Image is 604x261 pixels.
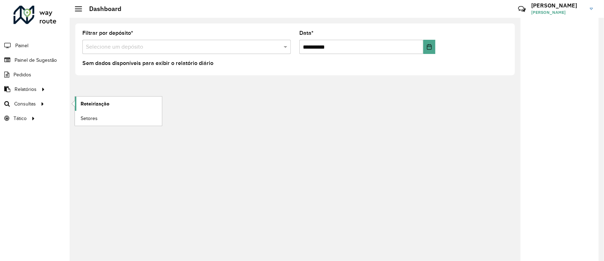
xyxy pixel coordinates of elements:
[81,115,98,122] span: Setores
[15,56,57,64] span: Painel de Sugestão
[81,100,109,108] span: Roteirização
[15,42,28,49] span: Painel
[531,2,584,9] h3: [PERSON_NAME]
[82,5,121,13] h2: Dashboard
[514,1,529,17] a: Contato Rápido
[299,29,314,37] label: Data
[75,111,162,125] a: Setores
[82,59,213,67] label: Sem dados disponíveis para exibir o relatório diário
[82,29,133,37] label: Filtrar por depósito
[423,40,435,54] button: Choose Date
[531,9,584,16] span: [PERSON_NAME]
[13,71,31,78] span: Pedidos
[14,100,36,108] span: Consultas
[75,97,162,111] a: Roteirização
[13,115,27,122] span: Tático
[15,86,37,93] span: Relatórios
